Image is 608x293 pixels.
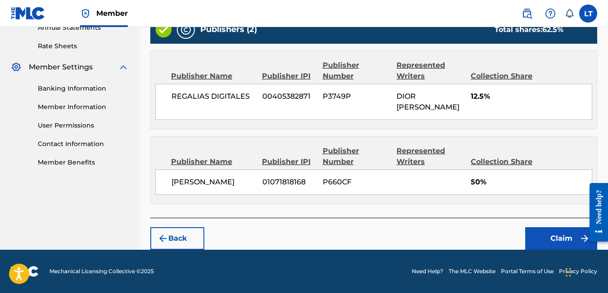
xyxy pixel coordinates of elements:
[29,62,93,73] span: Member Settings
[323,91,390,102] span: P3749P
[38,158,129,167] a: Member Benefits
[11,62,22,73] img: Member Settings
[38,102,129,112] a: Member Information
[565,9,574,18] div: Notifications
[559,267,597,275] a: Privacy Policy
[38,23,129,32] a: Annual Statements
[118,62,129,73] img: expand
[323,146,390,167] div: Publisher Number
[525,227,597,250] button: Claim
[11,7,45,20] img: MLC Logo
[396,60,464,82] div: Represented Writers
[38,139,129,149] a: Contact Information
[541,5,559,23] div: Help
[200,24,257,35] h5: Publishers (2)
[501,267,554,275] a: Portal Terms of Use
[412,267,443,275] a: Need Help?
[522,8,532,19] img: search
[150,227,204,250] button: Back
[50,267,154,275] span: Mechanical Licensing Collective © 2025
[96,8,128,18] span: Member
[518,5,536,23] a: Public Search
[262,91,316,102] span: 00405382871
[563,250,608,293] iframe: Chat Widget
[262,71,315,82] div: Publisher IPI
[171,156,255,167] div: Publisher Name
[566,259,571,286] div: Drag
[583,176,608,249] iframe: Resource Center
[449,267,495,275] a: The MLC Website
[171,91,256,102] span: REGALIAS DIGITALES
[38,41,129,51] a: Rate Sheets
[545,8,556,19] img: help
[579,233,590,244] img: f7272a7cc735f4ea7f67.svg
[542,25,563,34] span: 62.5 %
[262,156,315,167] div: Publisher IPI
[38,121,129,130] a: User Permissions
[495,24,563,35] div: Total shares:
[471,91,592,102] span: 12.5%
[579,5,597,23] div: User Menu
[38,84,129,93] a: Banking Information
[323,60,390,82] div: Publisher Number
[471,71,534,82] div: Collection Share
[396,146,464,167] div: Represented Writers
[471,156,534,167] div: Collection Share
[171,71,255,82] div: Publisher Name
[180,24,191,35] img: Publishers
[323,177,390,188] span: P660CF
[11,266,39,277] img: logo
[158,233,168,244] img: 7ee5dd4eb1f8a8e3ef2f.svg
[262,177,316,188] span: 01071818168
[80,8,91,19] img: Top Rightsholder
[171,177,256,188] span: [PERSON_NAME]
[396,92,459,111] span: DIOR [PERSON_NAME]
[156,22,171,37] img: Valid
[471,177,592,188] span: 50%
